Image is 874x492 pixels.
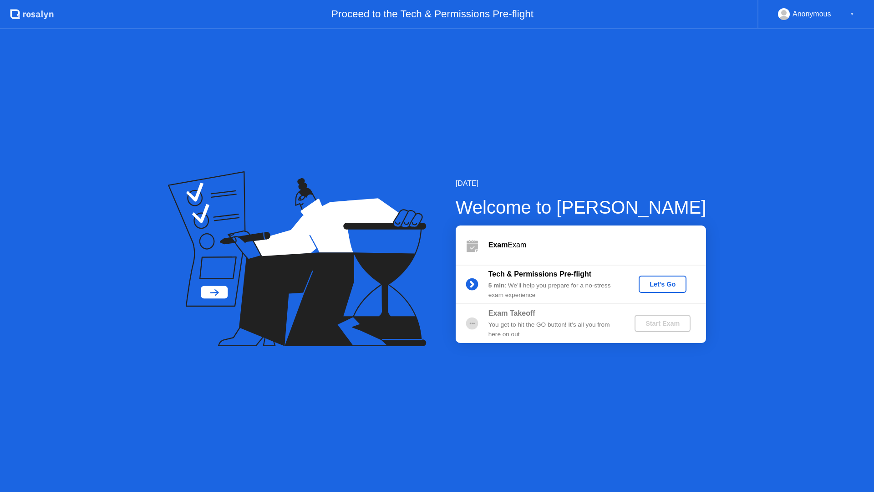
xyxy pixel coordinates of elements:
b: Tech & Permissions Pre-flight [488,270,591,278]
div: You get to hit the GO button! It’s all you from here on out [488,320,620,339]
div: Let's Go [642,281,683,288]
div: Anonymous [793,8,831,20]
button: Let's Go [639,276,686,293]
b: Exam Takeoff [488,309,535,317]
b: 5 min [488,282,505,289]
div: ▼ [850,8,854,20]
b: Exam [488,241,508,249]
button: Start Exam [635,315,691,332]
div: [DATE] [456,178,706,189]
div: Welcome to [PERSON_NAME] [456,194,706,221]
div: : We’ll help you prepare for a no-stress exam experience [488,281,620,300]
div: Exam [488,240,706,251]
div: Start Exam [638,320,687,327]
